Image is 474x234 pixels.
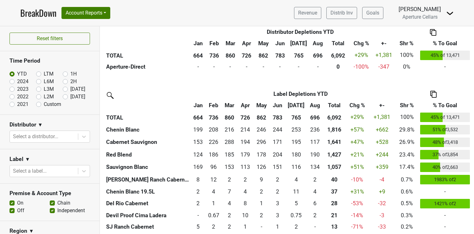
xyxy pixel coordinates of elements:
div: 124 [192,151,204,159]
th: TOTAL [105,49,190,62]
div: 185 [223,151,236,159]
div: 96 [208,163,220,171]
div: 37 [325,188,344,196]
div: 169 [192,163,204,171]
td: 112.562 [237,161,253,174]
div: - [311,63,325,71]
td: 2.17 [190,186,206,197]
th: 6,092 [323,111,345,124]
td: 3.25 [270,210,285,221]
th: 664 [190,49,206,62]
td: 2.083 [221,173,237,186]
div: 4 [239,188,252,196]
td: - [419,186,471,197]
span: ▼ [25,156,30,163]
h3: Time Period [10,58,90,64]
td: 246.471 [253,123,270,136]
th: Chg %: activate to sort column ascending [349,38,373,49]
td: 3.5 [221,197,237,210]
th: May: activate to sort column ascending [253,100,270,111]
th: 664 [190,111,206,124]
div: 208 [208,126,220,134]
div: 126 [254,163,268,171]
div: 6 [308,199,322,207]
div: 1,641 [325,138,344,146]
td: 8.416 [190,173,206,186]
td: 2.17 [270,186,285,197]
td: 295.773 [253,136,270,149]
th: 1816.216 [323,123,345,136]
td: 153.252 [190,136,206,149]
th: Distributor Depletions YTD [206,26,395,38]
div: 178 [254,151,268,159]
div: 0.75 [287,211,305,219]
label: 2024 [17,78,29,85]
div: 40 [325,175,344,184]
td: 236.385 [307,123,323,136]
th: 765 [288,49,310,62]
td: 1.17 [253,197,270,210]
div: 2 [223,175,236,184]
th: Aug: activate to sort column ascending [310,38,326,49]
td: +51 % [345,161,369,174]
div: 21 [325,211,344,219]
div: - [240,63,253,71]
td: 213.536 [237,123,253,136]
td: 8.667 [253,173,270,186]
label: L2M [44,93,54,101]
div: 1,427 [325,151,344,159]
td: 5.5 [307,197,323,210]
label: 1H [70,70,77,78]
div: 2 [254,211,268,219]
td: 0.3% [395,210,419,221]
td: 2.166 [307,173,323,186]
td: 0.6% [395,186,419,197]
td: 23.4% [395,148,419,161]
div: 214 [239,126,252,134]
th: Total: activate to sort column ascending [323,100,345,111]
div: +528 [370,138,394,146]
div: 117 [308,138,322,146]
td: 185.672 [206,148,221,161]
button: Reset filters [10,33,90,45]
td: 0.7% [395,173,419,186]
td: 11.5 [206,173,221,186]
td: 2.25 [206,221,221,232]
label: 2023 [17,85,29,93]
label: 2H [70,78,77,85]
th: Feb: activate to sort column ascending [206,100,221,111]
td: - [419,210,471,221]
button: Account Reports [61,7,110,19]
th: Jun: activate to sort column ascending [270,100,285,111]
div: 2 [192,188,204,196]
div: 151 [272,163,284,171]
th: +-: activate to sort column ascending [369,100,395,111]
td: 126.215 [253,161,270,174]
label: Chain [57,199,70,207]
th: Red Blend [105,148,190,161]
th: 726 [239,49,254,62]
div: +662 [370,126,394,134]
td: +47 % [345,136,369,149]
th: 39.666 [323,173,345,186]
div: 134 [308,163,322,171]
div: 216 [223,126,236,134]
th: [PERSON_NAME] Ranch Cabernet [105,173,190,186]
div: 10 [239,211,252,219]
div: - [224,63,237,71]
div: -32 [370,199,394,207]
td: 1.587 [190,197,206,210]
td: +31 % [345,186,369,197]
th: 726 [237,111,253,124]
td: 204.228 [270,148,285,161]
div: - [192,211,204,219]
div: -4 [370,175,394,184]
div: 2 [239,175,252,184]
label: 2022 [17,93,29,101]
th: 0 [326,61,349,72]
td: 0 [272,61,288,72]
td: 2.166 [221,221,237,232]
td: 0 [254,61,272,72]
td: 4.34 [206,186,221,197]
div: 4 [308,188,322,196]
